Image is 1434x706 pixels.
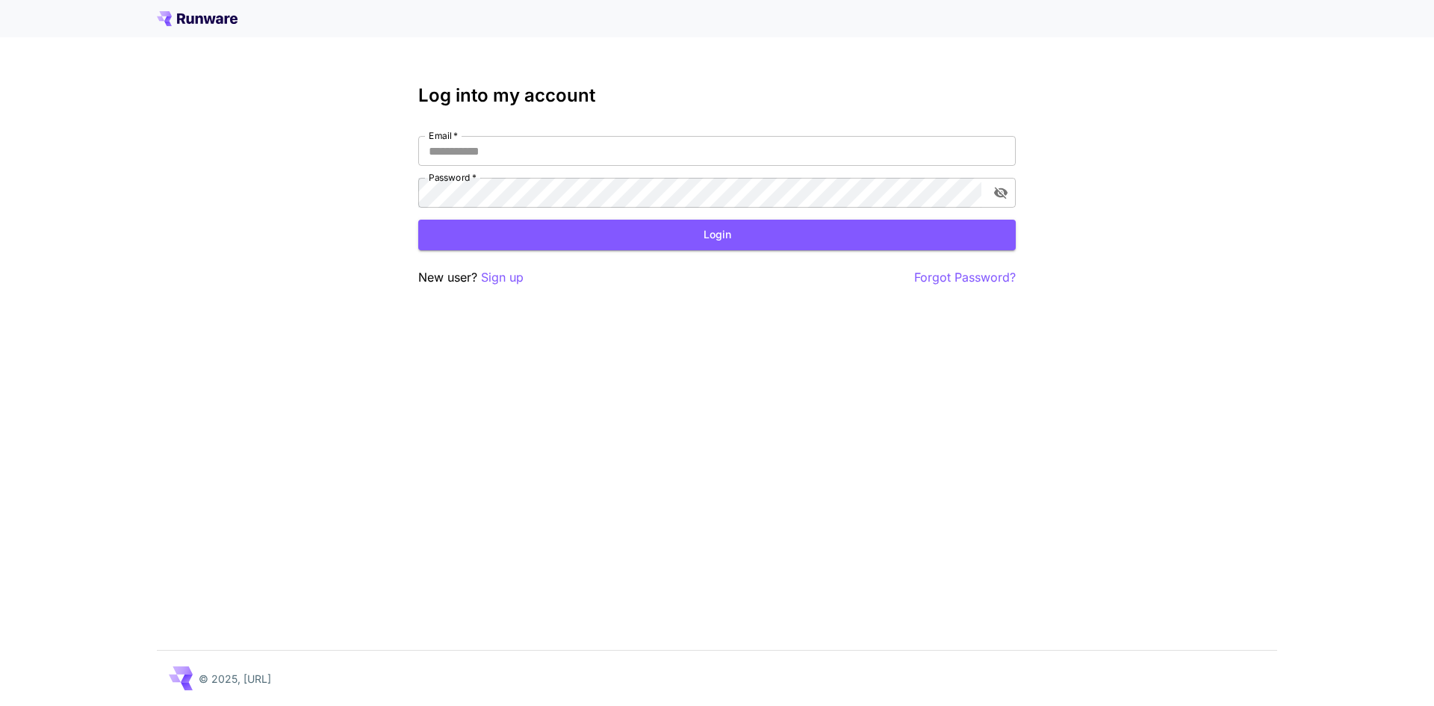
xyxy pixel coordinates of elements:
[914,268,1016,287] button: Forgot Password?
[429,129,458,142] label: Email
[199,671,271,687] p: © 2025, [URL]
[418,85,1016,106] h3: Log into my account
[987,179,1014,206] button: toggle password visibility
[481,268,524,287] button: Sign up
[418,268,524,287] p: New user?
[429,171,477,184] label: Password
[418,220,1016,250] button: Login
